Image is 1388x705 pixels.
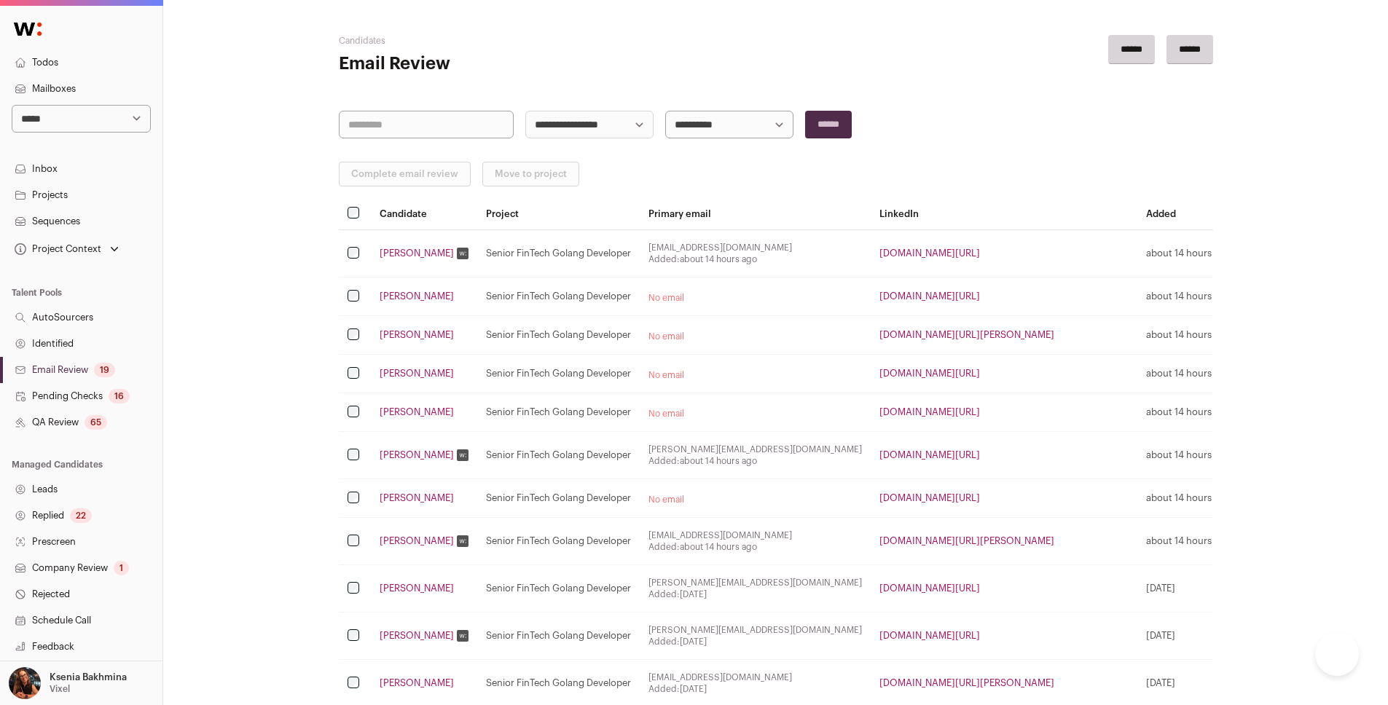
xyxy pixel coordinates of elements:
[1137,198,1239,230] th: Added
[640,198,871,230] th: Primary email
[648,683,862,695] span: Added:
[648,577,862,588] span: [PERSON_NAME][EMAIL_ADDRESS][DOMAIN_NAME]
[648,369,862,381] div: No email
[648,636,862,647] span: Added:
[109,389,130,403] div: 16
[339,35,630,47] h2: Candidates
[380,535,454,547] a: [PERSON_NAME]
[12,243,101,255] div: Project Context
[339,52,630,76] h1: Email Review
[879,407,980,417] a: [DOMAIN_NAME][URL]
[477,316,640,355] td: Senior FinTech Golang Developer
[1137,565,1239,613] td: [DATE]
[648,253,862,265] span: Added:
[380,492,454,504] a: [PERSON_NAME]
[94,363,115,377] div: 19
[12,239,122,259] button: Open dropdown
[380,406,454,418] a: [PERSON_NAME]
[477,479,640,518] td: Senior FinTech Golang Developer
[85,415,107,430] div: 65
[477,230,640,277] td: Senior FinTech Golang Developer
[477,355,640,393] td: Senior FinTech Golang Developer
[680,255,757,264] time: about 14 hours ago
[70,508,92,523] div: 22
[879,330,1054,339] a: [DOMAIN_NAME][URL][PERSON_NAME]
[1137,432,1239,479] td: about 14 hours ago
[879,631,980,640] a: [DOMAIN_NAME][URL]
[648,588,862,600] span: Added:
[648,541,862,553] span: Added:
[114,561,129,575] div: 1
[879,450,980,460] a: [DOMAIN_NAME][URL]
[477,518,640,565] td: Senior FinTech Golang Developer
[871,198,1137,230] th: LinkedIn
[380,248,454,259] a: [PERSON_NAME]
[9,667,41,699] img: 13968079-medium_jpg
[648,624,862,636] span: [PERSON_NAME][EMAIL_ADDRESS][DOMAIN_NAME]
[371,198,477,230] th: Candidate
[1315,632,1359,676] iframe: Help Scout Beacon - Open
[879,291,980,301] a: [DOMAIN_NAME][URL]
[879,583,980,593] a: [DOMAIN_NAME][URL]
[380,630,454,642] a: [PERSON_NAME]
[879,493,980,503] a: [DOMAIN_NAME][URL]
[1137,316,1239,355] td: about 14 hours ago
[648,444,862,455] span: [PERSON_NAME][EMAIL_ADDRESS][DOMAIN_NAME]
[648,494,862,505] div: No email
[50,683,70,695] p: Vixel
[879,248,980,258] a: [DOMAIN_NAME][URL]
[680,637,707,646] time: [DATE]
[6,667,130,699] button: Open dropdown
[1137,230,1239,277] td: about 14 hours ago
[1137,613,1239,660] td: [DATE]
[1137,518,1239,565] td: about 14 hours ago
[380,583,454,594] a: [PERSON_NAME]
[648,671,862,683] span: [EMAIL_ADDRESS][DOMAIN_NAME]
[1137,277,1239,316] td: about 14 hours ago
[1137,479,1239,518] td: about 14 hours ago
[879,369,980,378] a: [DOMAIN_NAME][URL]
[477,393,640,432] td: Senior FinTech Golang Developer
[380,291,454,302] a: [PERSON_NAME]
[680,457,757,465] time: about 14 hours ago
[648,331,862,342] div: No email
[648,242,862,253] span: [EMAIL_ADDRESS][DOMAIN_NAME]
[477,432,640,479] td: Senior FinTech Golang Developer
[648,529,862,541] span: [EMAIL_ADDRESS][DOMAIN_NAME]
[380,329,454,341] a: [PERSON_NAME]
[477,198,640,230] th: Project
[648,408,862,420] div: No email
[380,368,454,379] a: [PERSON_NAME]
[680,590,707,599] time: [DATE]
[648,455,862,467] span: Added:
[680,543,757,551] time: about 14 hours ago
[477,565,640,613] td: Senior FinTech Golang Developer
[648,292,862,304] div: No email
[477,277,640,316] td: Senior FinTech Golang Developer
[680,685,707,693] time: [DATE]
[380,449,454,461] a: [PERSON_NAME]
[1137,355,1239,393] td: about 14 hours ago
[50,671,127,683] p: Ksenia Bakhmina
[6,15,50,44] img: Wellfound
[879,536,1054,546] a: [DOMAIN_NAME][URL][PERSON_NAME]
[1137,393,1239,432] td: about 14 hours ago
[380,677,454,689] a: [PERSON_NAME]
[879,678,1054,688] a: [DOMAIN_NAME][URL][PERSON_NAME]
[477,613,640,660] td: Senior FinTech Golang Developer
